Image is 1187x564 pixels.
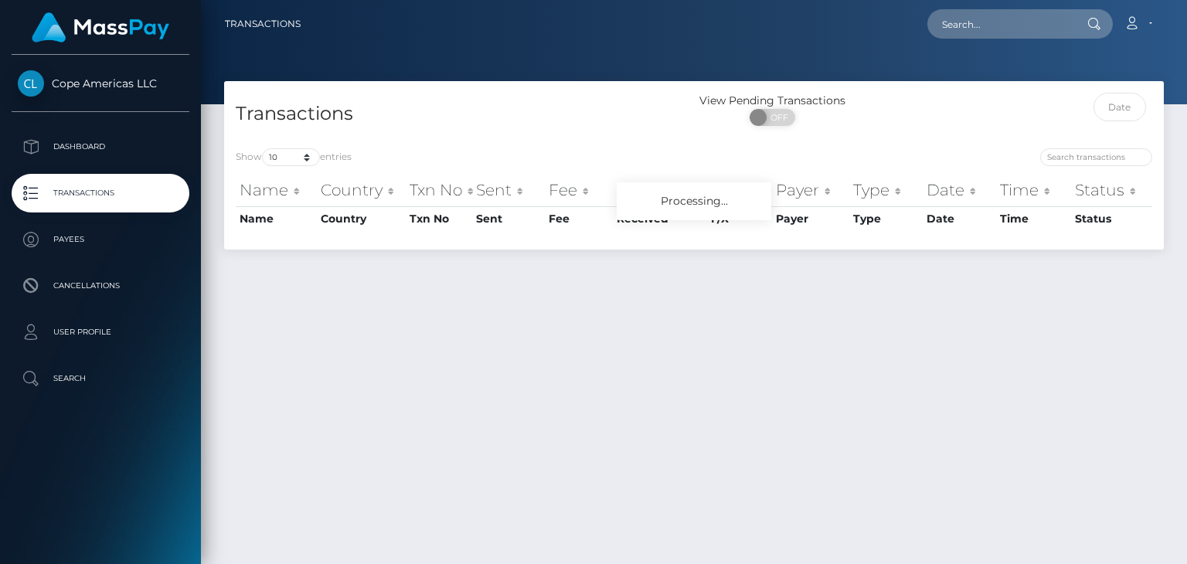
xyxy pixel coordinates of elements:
th: Received [613,206,707,231]
select: Showentries [262,148,320,166]
a: Transactions [225,8,301,40]
a: Search [12,359,189,398]
a: Dashboard [12,127,189,166]
span: Cope Americas LLC [12,76,189,90]
th: Sent [472,175,545,206]
img: MassPay Logo [32,12,169,42]
th: Status [1071,206,1152,231]
a: Transactions [12,174,189,212]
a: User Profile [12,313,189,352]
th: Name [236,206,317,231]
th: F/X [707,175,772,206]
th: Type [849,175,922,206]
input: Date filter [1093,93,1147,121]
th: Country [317,206,406,231]
th: Fee [545,175,613,206]
p: Transactions [18,182,183,205]
p: Search [18,367,183,390]
p: Cancellations [18,274,183,297]
th: Payer [772,175,849,206]
th: Payer [772,206,849,231]
th: Received [613,175,707,206]
p: Dashboard [18,135,183,158]
th: Date [923,206,997,231]
h4: Transactions [236,100,682,127]
div: Processing... [617,182,771,220]
p: Payees [18,228,183,251]
input: Search transactions [1040,148,1152,166]
th: Country [317,175,406,206]
th: Status [1071,175,1152,206]
input: Search... [927,9,1073,39]
p: User Profile [18,321,183,344]
th: Txn No [406,175,472,206]
th: Sent [472,206,545,231]
th: Name [236,175,317,206]
th: Date [923,175,997,206]
th: Type [849,206,922,231]
th: Time [996,206,1070,231]
label: Show entries [236,148,352,166]
img: Cope Americas LLC [18,70,44,97]
a: Payees [12,220,189,259]
th: Fee [545,206,613,231]
a: Cancellations [12,267,189,305]
th: Txn No [406,206,472,231]
div: View Pending Transactions [694,93,851,109]
th: Time [996,175,1070,206]
span: OFF [758,109,797,126]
